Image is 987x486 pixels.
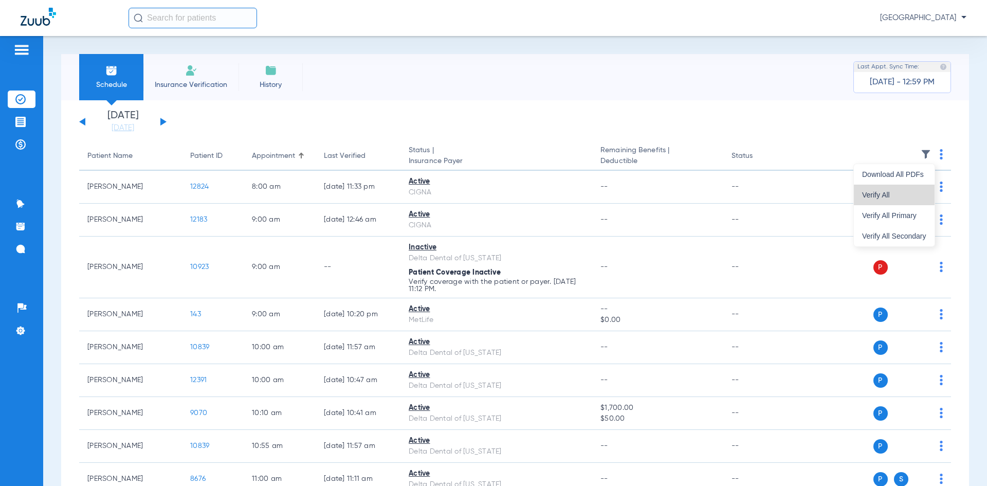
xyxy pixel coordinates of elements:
[862,212,926,219] span: Verify All Primary
[862,232,926,240] span: Verify All Secondary
[936,437,987,486] iframe: Chat Widget
[862,191,926,199] span: Verify All
[862,171,926,178] span: Download All PDFs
